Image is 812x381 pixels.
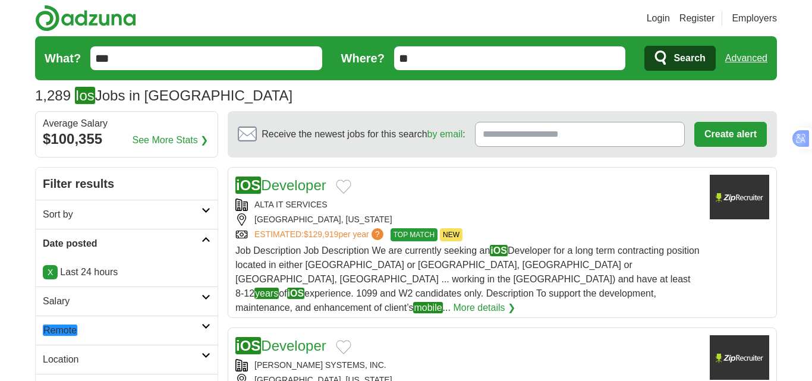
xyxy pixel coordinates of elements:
[254,288,279,299] em: years
[679,11,715,26] a: Register
[710,335,769,380] img: Company logo
[235,177,326,194] a: iOSDeveloper
[36,168,218,200] h2: Filter results
[372,228,383,240] span: ?
[133,133,209,147] a: See More Stats ❯
[453,301,515,315] a: More details ❯
[710,175,769,219] img: Company logo
[254,228,386,241] a: ESTIMATED:$129,919per year?
[490,245,508,256] em: iOS
[235,199,700,211] div: ALTA IT SERVICES
[732,11,777,26] a: Employers
[235,337,326,354] a: iOSDeveloper
[36,345,218,374] a: Location
[235,177,261,194] em: iOS
[694,122,767,147] button: Create alert
[644,46,715,71] button: Search
[43,207,202,222] h2: Sort by
[287,288,305,299] em: iOS
[235,213,700,226] div: [GEOGRAPHIC_DATA], [US_STATE]
[43,325,77,336] em: Remote
[235,359,700,371] div: [PERSON_NAME] SYSTEMS, INC.
[36,286,218,316] a: Salary
[36,229,218,258] a: Date posted
[336,180,351,194] button: Add to favorite jobs
[75,87,95,104] em: Ios
[35,5,136,32] img: Adzuna logo
[36,316,218,345] a: Remote
[391,228,438,241] span: TOP MATCH
[304,229,338,239] span: $129,919
[43,237,202,251] h2: Date posted
[35,85,71,106] span: 1,289
[43,119,210,128] div: Average Salary
[43,265,58,279] a: X
[427,129,463,139] a: by email
[235,337,261,354] em: iOS
[673,46,705,70] span: Search
[336,340,351,354] button: Add to favorite jobs
[43,128,210,150] div: $100,355
[725,46,767,70] a: Advanced
[45,49,81,67] label: What?
[43,294,202,308] h2: Salary
[43,265,210,279] p: Last 24 hours
[440,228,462,241] span: NEW
[35,87,292,103] h1: Jobs in [GEOGRAPHIC_DATA]
[341,49,385,67] label: Where?
[262,127,465,141] span: Receive the newest jobs for this search :
[36,200,218,229] a: Sort by
[647,11,670,26] a: Login
[43,352,202,367] h2: Location
[413,302,442,313] em: mobile
[235,245,700,313] span: Job Description Job Description We are currently seeking an Developer for a long term contracting...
